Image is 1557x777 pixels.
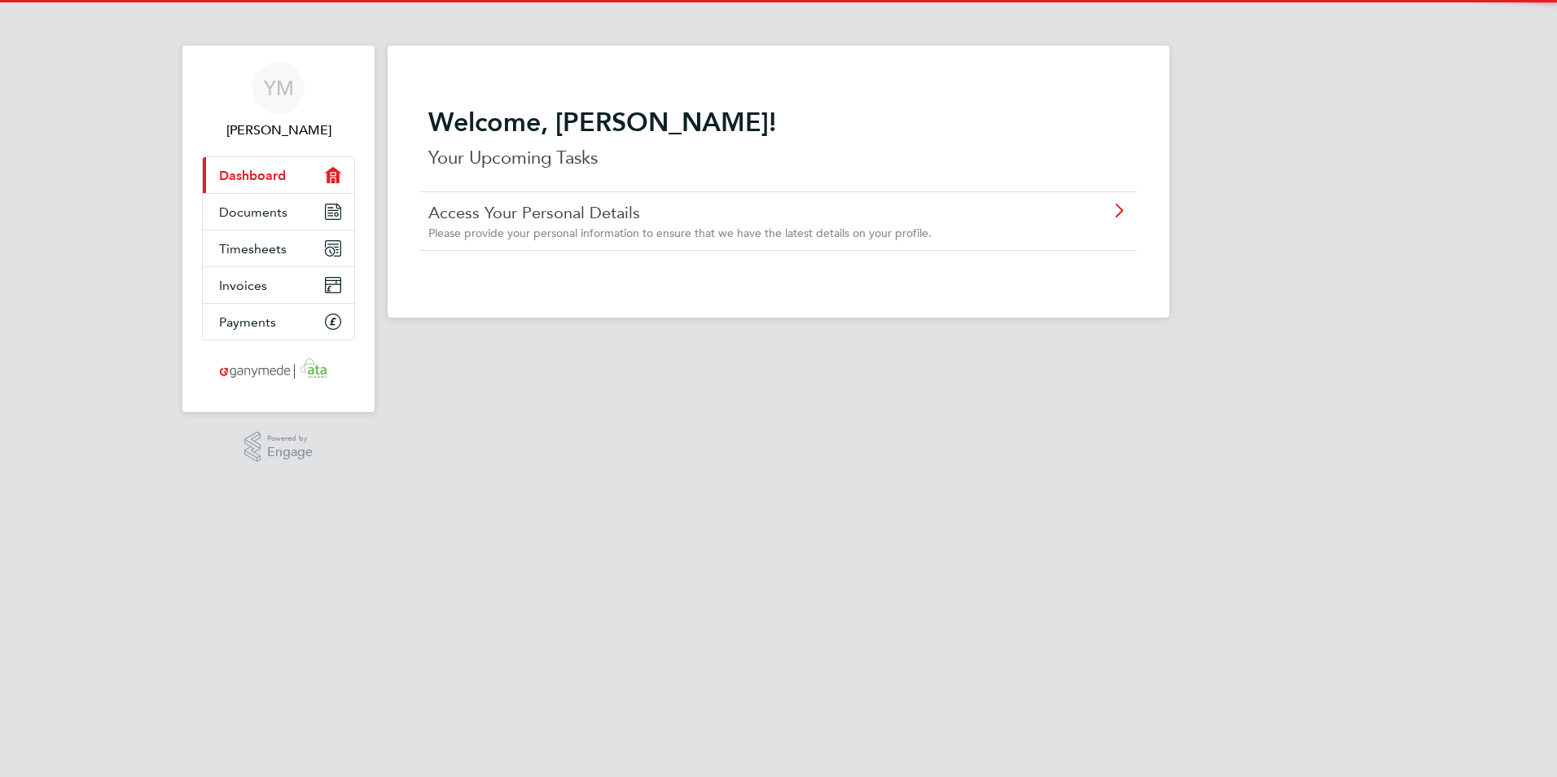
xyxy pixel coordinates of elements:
span: Invoices [219,278,267,293]
span: Timesheets [219,241,287,257]
span: Dashboard [219,168,286,183]
nav: Main navigation [182,46,375,412]
a: YM[PERSON_NAME] [202,62,355,140]
a: Powered byEngage [244,432,314,463]
span: YM [264,77,294,99]
span: Please provide your personal information to ensure that we have the latest details on your profile. [428,226,932,240]
a: Access Your Personal Details [428,202,1037,223]
img: ganymedesolutions-logo-retina.png [215,357,343,383]
a: Payments [203,304,354,340]
a: Dashboard [203,157,354,193]
a: Timesheets [203,230,354,266]
a: Documents [203,194,354,230]
h2: Welcome, [PERSON_NAME]! [428,106,1129,138]
span: Yohann Manipallavan [202,121,355,140]
a: Go to home page [202,357,355,383]
a: Invoices [203,267,354,303]
span: Documents [219,204,287,220]
span: Powered by [267,432,313,446]
span: Payments [219,314,276,330]
p: Your Upcoming Tasks [428,145,1129,171]
span: Engage [267,446,313,459]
